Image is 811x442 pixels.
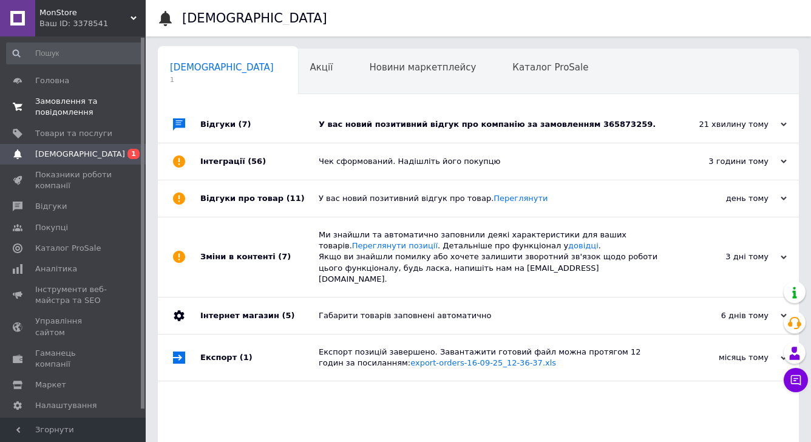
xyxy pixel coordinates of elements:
h1: [DEMOGRAPHIC_DATA] [182,11,327,25]
span: (5) [282,311,294,320]
span: (1) [240,353,253,362]
span: Товари та послуги [35,128,112,139]
span: Управління сайтом [35,316,112,338]
span: Показники роботи компанії [35,169,112,191]
span: (56) [248,157,266,166]
div: Інтернет магазин [200,297,319,334]
span: Відгуки [35,201,67,212]
div: 3 години тому [665,156,787,167]
span: (11) [287,194,305,203]
div: У вас новий позитивний відгук про компанію за замовленням 365873259. [319,119,665,130]
span: Новини маркетплейсу [369,62,476,73]
div: Відгуки [200,106,319,143]
span: 1 [127,149,140,159]
div: Ваш ID: 3378541 [39,18,146,29]
div: Чек сформований. Надішліть його покупцю [319,156,665,167]
a: довідці [568,241,599,250]
a: Переглянути [494,194,548,203]
div: Експорт [200,335,319,381]
span: Каталог ProSale [512,62,588,73]
span: Інструменти веб-майстра та SEO [35,284,112,306]
span: Покупці [35,222,68,233]
span: Головна [35,75,69,86]
div: Відгуки про товар [200,180,319,217]
span: [DEMOGRAPHIC_DATA] [170,62,274,73]
div: 3 дні тому [665,251,787,262]
a: export-orders-16-09-25_12-36-37.xls [410,358,556,367]
span: MonStore [39,7,131,18]
span: Гаманець компанії [35,348,112,370]
span: Каталог ProSale [35,243,101,254]
div: 6 днів тому [665,310,787,321]
span: Налаштування [35,400,97,411]
button: Чат з покупцем [784,368,808,392]
div: Ми знайшли та автоматично заповнили деякі характеристики для ваших товарів. . Детальніше про функ... [319,229,665,285]
a: Переглянути позиції [352,241,438,250]
span: (7) [278,252,291,261]
span: Маркет [35,379,66,390]
div: місяць тому [665,352,787,363]
div: Зміни в контенті [200,217,319,297]
span: Аналітика [35,263,77,274]
div: У вас новий позитивний відгук про товар. [319,193,665,204]
span: Замовлення та повідомлення [35,96,112,118]
span: (7) [239,120,251,129]
input: Пошук [6,42,143,64]
span: [DEMOGRAPHIC_DATA] [35,149,125,160]
span: 1 [170,75,274,84]
div: Габарити товарів заповнені автоматично [319,310,665,321]
span: Акції [310,62,333,73]
div: Експорт позицій завершено. Завантажити готовий файл можна протягом 12 годин за посиланням: [319,347,665,369]
div: Інтеграції [200,143,319,180]
div: 21 хвилину тому [665,119,787,130]
div: день тому [665,193,787,204]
